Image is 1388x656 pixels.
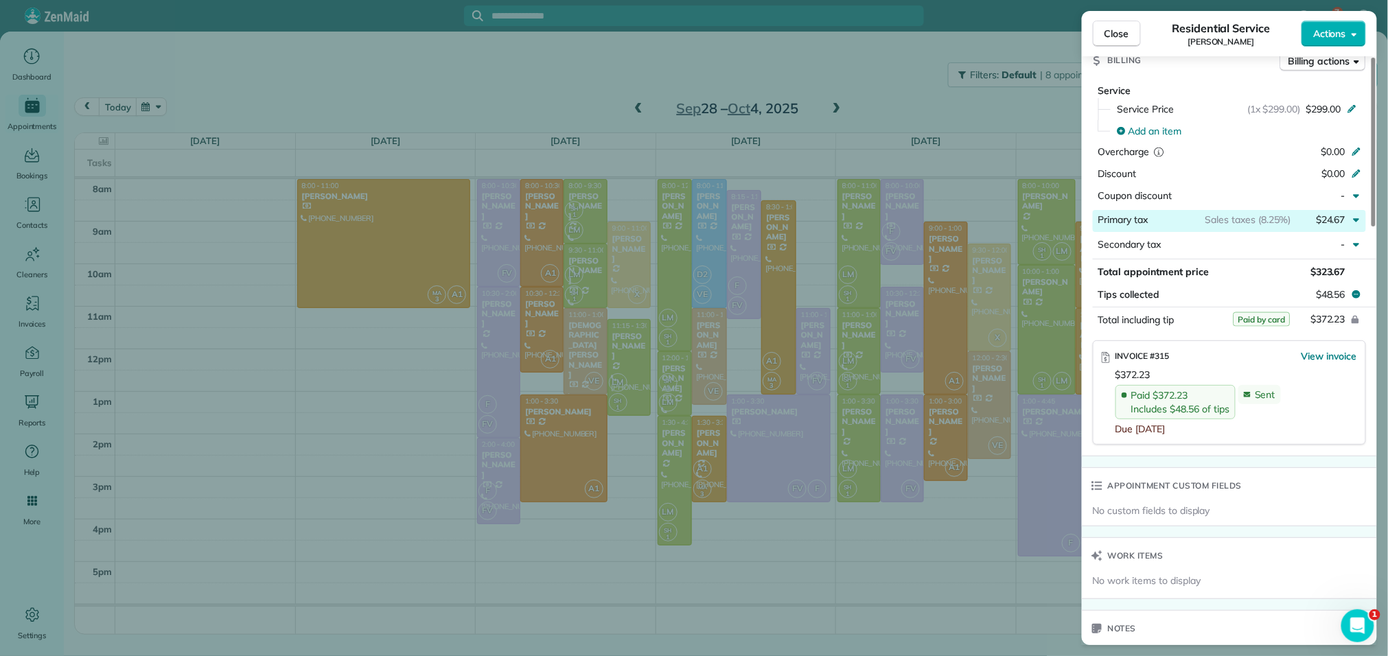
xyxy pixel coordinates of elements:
[1255,388,1275,401] span: Sent
[1108,479,1242,493] span: Appointment custom fields
[1098,266,1209,278] span: Total appointment price
[1306,102,1341,116] span: $299.00
[1129,124,1182,138] span: Add an item
[1205,213,1291,226] span: Sales taxes (8.25%)
[1313,27,1346,40] span: Actions
[1316,288,1345,301] span: $48.56
[1234,312,1291,327] span: Paid by card
[1108,549,1164,563] span: Work items
[1289,54,1350,68] span: Billing actions
[1321,145,1345,158] span: $0.00
[1369,609,1380,620] span: 1
[1115,423,1166,435] span: Due [DATE]
[1093,574,1201,587] span: No work items to display
[1098,213,1148,226] span: Primary tax
[1118,102,1175,116] span: Service Price
[1098,238,1161,250] span: Secondary tax
[1098,314,1174,326] span: Total including tip
[1321,167,1345,180] span: $0.00
[1098,145,1217,159] div: Overcharge
[1310,266,1345,278] span: $323.67
[1341,238,1345,250] span: -
[1248,102,1302,116] span: (1x $299.00)
[1104,27,1129,40] span: Close
[1098,84,1131,97] span: Service
[1115,368,1150,381] span: $372.23
[1316,213,1345,226] span: $24.67
[1098,288,1159,301] span: Tips collected
[1341,189,1345,202] span: -
[1227,310,1356,329] button: $372.23
[1131,388,1229,402] p: Paid $372.23
[1108,54,1142,67] span: Billing
[1098,189,1172,202] span: Coupon discount
[1115,351,1170,361] span: INVOICE #315
[1109,98,1366,120] button: Service Price(1x $299.00)$299.00
[1093,285,1366,304] button: Tips collected$48.56
[1131,402,1229,416] p: Includes $48.56 of tips
[1172,20,1270,36] span: Residential Service
[1341,609,1374,642] iframe: Intercom live chat
[1109,120,1366,142] button: Add an item
[1301,349,1357,363] button: View invoice
[1188,36,1255,47] span: [PERSON_NAME]
[1093,21,1141,47] button: Close
[1093,504,1210,517] span: No custom fields to display
[1108,622,1137,635] span: Notes
[1310,313,1345,325] span: $372.23
[1098,167,1137,180] span: Discount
